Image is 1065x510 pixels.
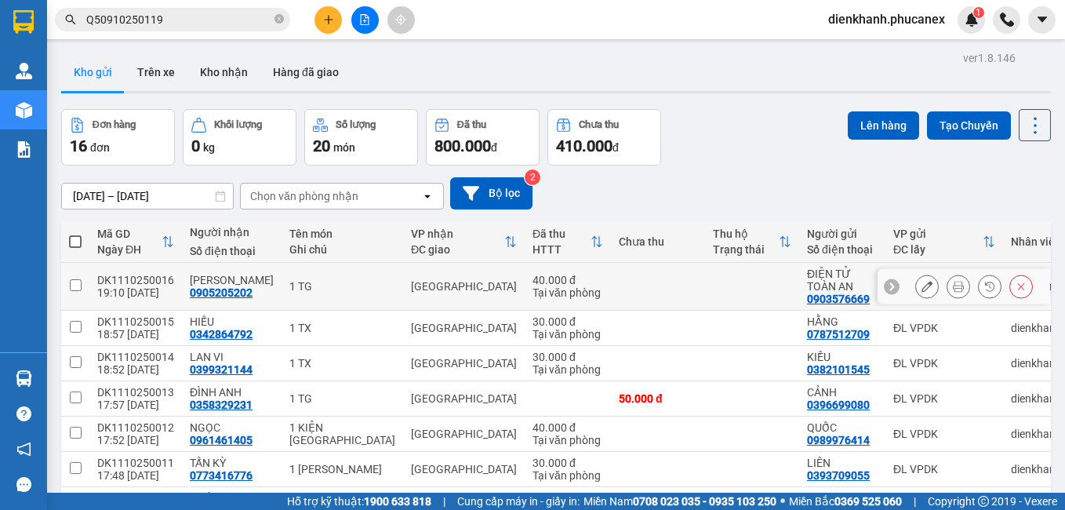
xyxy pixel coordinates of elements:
span: message [16,477,31,492]
div: Tại văn phòng [532,434,603,446]
div: Tại văn phòng [532,328,603,341]
button: caret-down [1028,6,1056,34]
div: Tại văn phòng [532,469,603,482]
span: Cung cấp máy in - giấy in: [457,493,580,510]
div: ĐL VPDK [893,392,995,405]
span: kg [203,141,215,154]
div: DK1110250011 [97,457,174,469]
div: 18:57 [DATE] [97,328,174,341]
div: LIÊN [807,457,878,469]
div: ĐL VPDK [893,428,995,440]
th: Toggle SortBy [89,221,182,263]
div: [GEOGRAPHIC_DATA] [411,357,517,370]
button: Trên xe [125,53,187,91]
div: ĐL VPDK [893,463,995,475]
button: Đã thu800.000đ [426,109,540,166]
div: [GEOGRAPHIC_DATA] [411,463,517,475]
div: 0989976414 [807,434,870,446]
input: Tìm tên, số ĐT hoặc mã đơn [86,11,271,28]
div: CẢNH [807,386,878,399]
span: đ [491,141,497,154]
div: DK1110250016 [97,274,174,286]
button: Chưa thu410.000đ [547,109,661,166]
div: Sửa đơn hàng [915,275,939,298]
div: 1 TX [289,322,395,334]
span: món [333,141,355,154]
div: Đơn hàng [93,119,136,130]
div: TRUNG [807,492,878,505]
th: Toggle SortBy [403,221,525,263]
div: 1 KIỆN TX [289,421,395,446]
span: | [443,493,445,510]
div: 1 TG [289,392,395,405]
div: 40.000 đ [532,492,603,505]
span: Hỗ trợ kỹ thuật: [287,493,431,510]
button: Kho nhận [187,53,260,91]
strong: 0369 525 060 [834,495,902,508]
span: 410.000 [556,137,612,155]
div: DK1110250010 [97,492,174,505]
div: 17:52 [DATE] [97,434,174,446]
button: Hàng đã giao [260,53,351,91]
img: solution-icon [16,141,32,158]
div: Mã GD [97,228,162,240]
span: notification [16,442,31,457]
div: Ngày ĐH [97,243,162,256]
div: 0905205202 [190,286,253,299]
div: HTTT [532,243,591,256]
div: DK1110250012 [97,421,174,434]
span: file-add [359,14,370,25]
div: ĐÌNH ANH [190,386,274,399]
div: Tại văn phòng [532,363,603,376]
span: close-circle [274,14,284,24]
span: Miền Bắc [789,493,902,510]
div: 30.000 đ [532,457,603,469]
span: copyright [978,496,989,507]
div: [GEOGRAPHIC_DATA] [411,322,517,334]
span: aim [395,14,406,25]
button: Số lượng20món [304,109,418,166]
div: ĐC lấy [893,243,983,256]
img: warehouse-icon [16,63,32,79]
th: Toggle SortBy [885,221,1003,263]
img: warehouse-icon [16,102,32,118]
span: đ [612,141,619,154]
th: Toggle SortBy [705,221,799,263]
div: Số lượng [336,119,376,130]
input: Select a date range. [62,184,233,209]
div: 17:57 [DATE] [97,399,174,411]
span: 20 [313,137,330,155]
button: Khối lượng0kg [183,109,296,166]
button: Tạo Chuyến [927,111,1011,140]
div: Đã thu [457,119,486,130]
div: DK1110250015 [97,315,174,328]
button: file-add [351,6,379,34]
div: [GEOGRAPHIC_DATA] [411,392,517,405]
div: QUỐC [807,421,878,434]
div: ĐL VPDK [893,357,995,370]
div: 50.000 đ [619,392,697,405]
div: Số điện thoại [190,245,274,257]
div: 0773416776 [190,469,253,482]
div: [GEOGRAPHIC_DATA] [411,428,517,440]
img: logo-vxr [13,10,34,34]
div: Đã thu [532,228,591,240]
span: plus [323,14,334,25]
span: caret-down [1035,13,1049,27]
span: Miền Nam [583,493,776,510]
span: đơn [90,141,110,154]
div: TẤN KỲ [190,457,274,469]
strong: 1900 633 818 [364,495,431,508]
span: 800.000 [434,137,491,155]
div: KIỀU [807,351,878,363]
div: Chọn văn phòng nhận [250,188,358,204]
span: dienkhanh.phucanex [816,9,958,29]
div: BẢO NGỌC [190,274,274,286]
span: ⚪️ [780,498,785,505]
div: Trạng thái [713,243,779,256]
div: ĐC giao [411,243,504,256]
div: Chưa thu [579,119,619,130]
div: 0903576669 [807,293,870,305]
div: 40.000 đ [532,421,603,434]
img: phone-icon [1000,13,1014,27]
